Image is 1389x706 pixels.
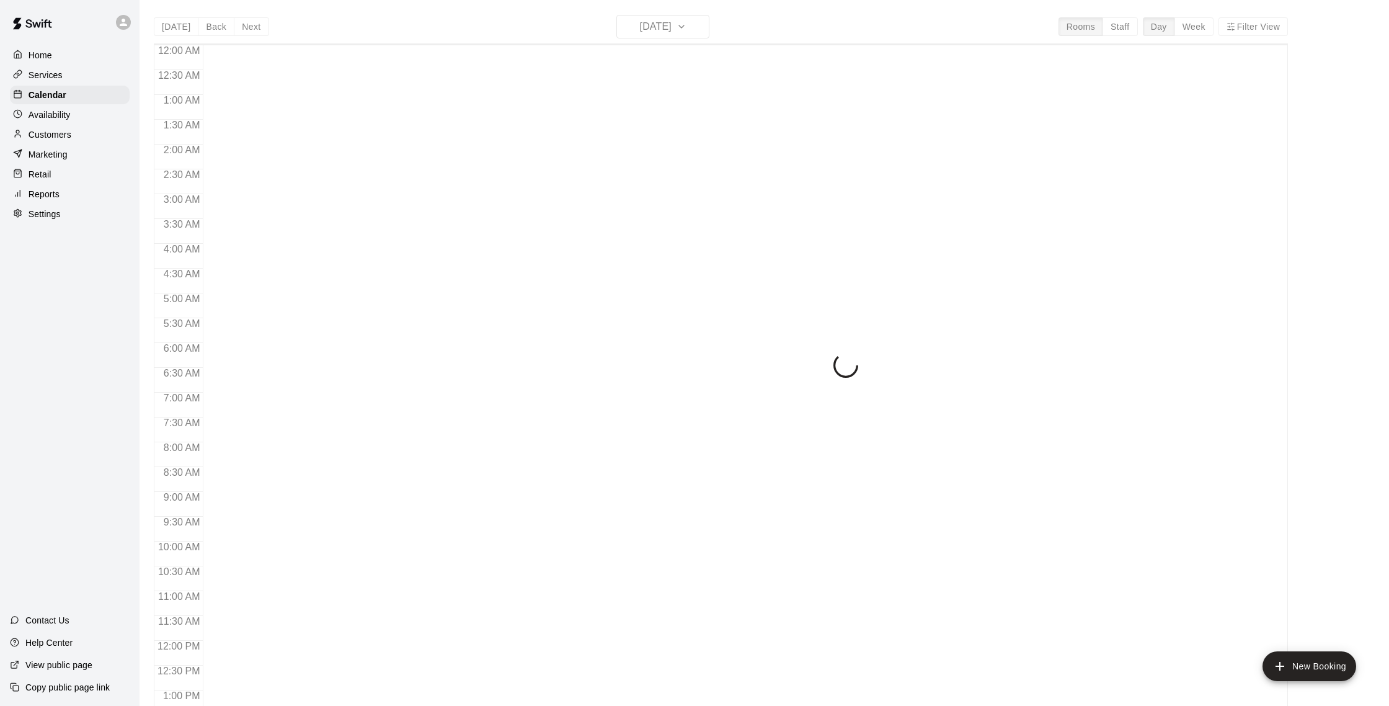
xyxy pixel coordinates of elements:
span: 10:30 AM [155,566,203,577]
a: Customers [10,125,130,144]
span: 4:30 AM [161,269,203,279]
span: 9:30 AM [161,517,203,527]
span: 5:00 AM [161,293,203,304]
a: Reports [10,185,130,203]
p: Availability [29,109,71,121]
a: Retail [10,165,130,184]
p: Copy public page link [25,681,110,694]
span: 3:00 AM [161,194,203,205]
span: 5:30 AM [161,318,203,329]
span: 3:30 AM [161,219,203,230]
span: 12:00 AM [155,45,203,56]
p: Contact Us [25,614,69,627]
a: Marketing [10,145,130,164]
p: Services [29,69,63,81]
span: 7:00 AM [161,393,203,403]
span: 8:00 AM [161,442,203,453]
span: 12:00 PM [154,641,203,651]
a: Calendar [10,86,130,104]
p: Help Center [25,637,73,649]
p: Retail [29,168,51,181]
span: 9:00 AM [161,492,203,503]
a: Services [10,66,130,84]
span: 6:00 AM [161,343,203,354]
p: Marketing [29,148,68,161]
span: 1:00 PM [160,690,203,701]
span: 6:30 AM [161,368,203,378]
span: 1:30 AM [161,120,203,130]
a: Settings [10,205,130,223]
span: 12:30 AM [155,70,203,81]
span: 11:30 AM [155,616,203,627]
span: 2:30 AM [161,169,203,180]
span: 7:30 AM [161,418,203,428]
p: Settings [29,208,61,220]
a: Availability [10,105,130,124]
p: Reports [29,188,60,200]
span: 4:00 AM [161,244,203,254]
p: Calendar [29,89,66,101]
span: 12:30 PM [154,666,203,676]
p: View public page [25,659,92,671]
p: Home [29,49,52,61]
span: 11:00 AM [155,591,203,602]
span: 8:30 AM [161,467,203,478]
span: 1:00 AM [161,95,203,105]
a: Home [10,46,130,65]
span: 10:00 AM [155,542,203,552]
p: Customers [29,128,71,141]
button: add [1263,651,1356,681]
span: 2:00 AM [161,145,203,155]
